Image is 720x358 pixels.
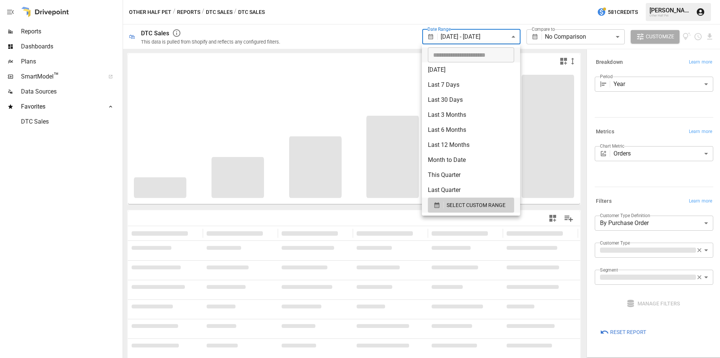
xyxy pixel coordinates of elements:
[428,198,514,213] button: SELECT CUSTOM RANGE
[422,137,520,153] li: Last 12 Months
[447,201,505,210] span: SELECT CUSTOM RANGE
[422,107,520,122] li: Last 3 Months
[422,77,520,92] li: Last 7 Days
[422,153,520,168] li: Month to Date
[422,62,520,77] li: [DATE]
[422,92,520,107] li: Last 30 Days
[422,183,520,198] li: Last Quarter
[422,168,520,183] li: This Quarter
[422,122,520,137] li: Last 6 Months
